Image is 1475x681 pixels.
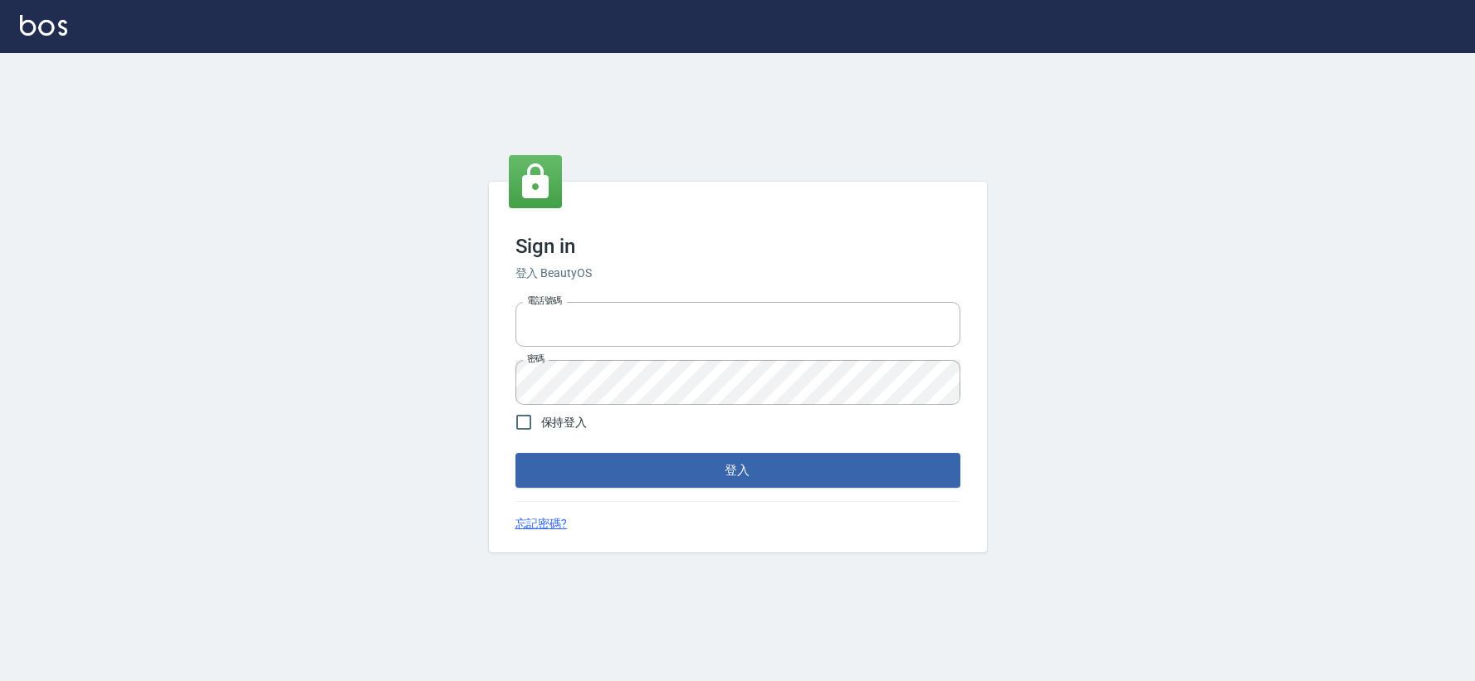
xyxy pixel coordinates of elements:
span: 保持登入 [541,414,588,431]
h3: Sign in [515,235,960,258]
label: 密碼 [527,353,545,365]
a: 忘記密碼? [515,515,568,533]
label: 電話號碼 [527,294,562,307]
button: 登入 [515,453,960,488]
h6: 登入 BeautyOS [515,265,960,282]
img: Logo [20,15,67,36]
